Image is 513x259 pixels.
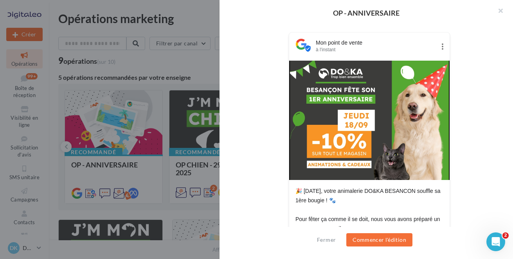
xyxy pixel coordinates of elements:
[502,232,509,239] span: 2
[346,233,412,246] button: Commencer l'édition
[316,47,436,53] div: à l'instant
[290,61,449,180] img: GOOGLE POST - ANNIVERSAIRE DO&KA
[486,232,505,251] iframe: Intercom live chat
[316,39,436,47] div: Mon point de vente
[314,235,339,245] button: Fermer
[232,9,500,16] div: OP - ANNIVERSAIRE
